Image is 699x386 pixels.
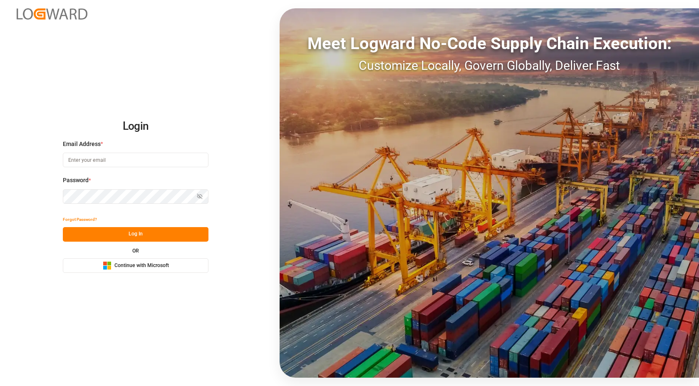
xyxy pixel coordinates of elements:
small: OR [132,248,139,253]
div: Customize Locally, Govern Globally, Deliver Fast [280,56,699,75]
img: Logward_new_orange.png [17,8,87,20]
button: Log In [63,227,208,242]
input: Enter your email [63,153,208,167]
div: Meet Logward No-Code Supply Chain Execution: [280,31,699,56]
button: Forgot Password? [63,213,97,227]
span: Password [63,176,89,185]
button: Continue with Microsoft [63,258,208,273]
span: Continue with Microsoft [114,262,169,270]
h2: Login [63,113,208,140]
span: Email Address [63,140,101,148]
